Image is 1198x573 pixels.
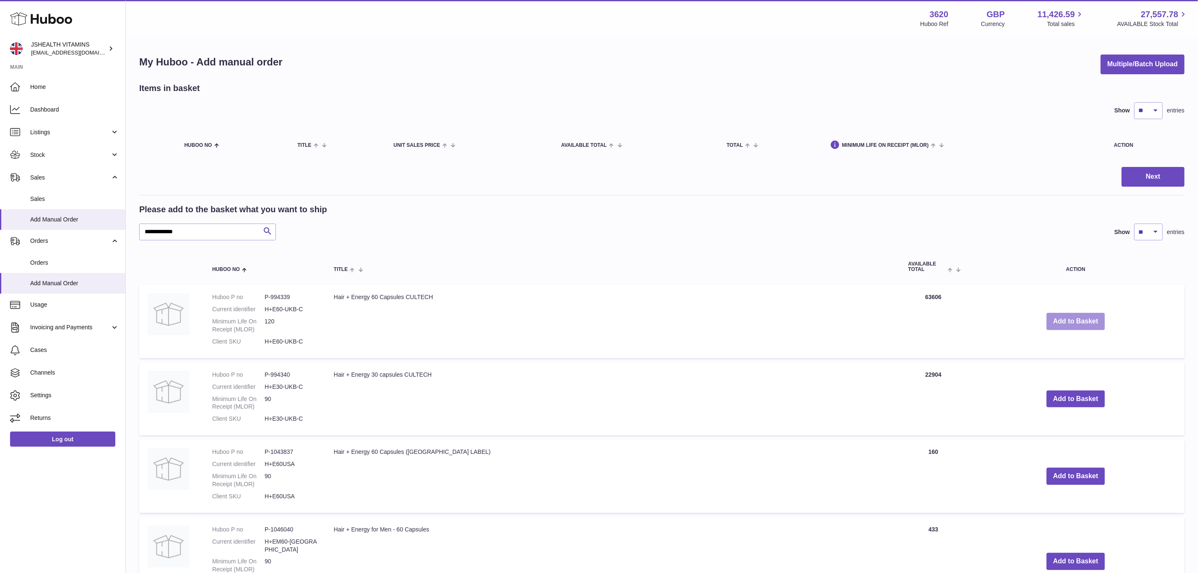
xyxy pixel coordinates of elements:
dd: P-994339 [265,293,317,301]
td: Hair + Energy 30 capsules CULTECH [325,362,900,435]
dd: H+E30-UKB-C [265,383,317,391]
span: Add Manual Order [30,279,119,287]
span: Sales [30,195,119,203]
button: Add to Basket [1047,313,1105,330]
dt: Huboo P no [212,526,265,534]
dt: Client SKU [212,415,265,423]
span: entries [1167,228,1185,236]
span: Huboo no [212,267,240,272]
td: Hair + Energy 60 Capsules CULTECH [325,285,900,358]
dd: P-1043837 [265,448,317,456]
img: Hair + Energy 60 Capsules (USA LABEL) [148,448,190,490]
div: JSHEALTH VITAMINS [31,41,107,57]
label: Show [1115,228,1130,236]
strong: 3620 [930,9,949,20]
h2: Please add to the basket what you want to ship [139,204,327,215]
button: Next [1122,167,1185,187]
dt: Current identifier [212,460,265,468]
span: Orders [30,259,119,267]
span: Huboo no [185,143,212,148]
span: Add Manual Order [30,216,119,224]
span: Dashboard [30,106,119,114]
h1: My Huboo - Add manual order [139,55,283,69]
span: AVAILABLE Total [908,261,946,272]
dt: Client SKU [212,338,265,346]
dd: 120 [265,318,317,333]
span: 27,557.78 [1141,9,1178,20]
th: Action [967,253,1185,281]
span: Unit Sales Price [393,143,440,148]
span: Settings [30,391,119,399]
img: Hair + Energy 60 Capsules CULTECH [148,293,190,335]
span: Title [334,267,348,272]
span: Invoicing and Payments [30,323,110,331]
span: Listings [30,128,110,136]
label: Show [1115,107,1130,115]
dd: H+EM60-[GEOGRAPHIC_DATA] [265,538,317,554]
dd: H+E60-UKB-C [265,305,317,313]
span: Orders [30,237,110,245]
div: Action [1114,143,1176,148]
dt: Current identifier [212,538,265,554]
dt: Client SKU [212,492,265,500]
button: Add to Basket [1047,468,1105,485]
dt: Minimum Life On Receipt (MLOR) [212,318,265,333]
span: AVAILABLE Stock Total [1117,20,1188,28]
span: Sales [30,174,110,182]
button: Multiple/Batch Upload [1101,55,1185,74]
span: entries [1167,107,1185,115]
a: 11,426.59 Total sales [1037,9,1084,28]
dt: Minimum Life On Receipt (MLOR) [212,395,265,411]
td: 160 [900,440,967,513]
dd: H+E60-UKB-C [265,338,317,346]
dd: 90 [265,395,317,411]
span: Cases [30,346,119,354]
h2: Items in basket [139,83,200,94]
span: Title [297,143,311,148]
dd: P-994340 [265,371,317,379]
dt: Current identifier [212,305,265,313]
span: Total [727,143,743,148]
img: Hair + Energy for Men - 60 Capsules [148,526,190,568]
strong: GBP [987,9,1005,20]
dt: Huboo P no [212,448,265,456]
span: Returns [30,414,119,422]
div: Huboo Ref [920,20,949,28]
span: Usage [30,301,119,309]
dd: P-1046040 [265,526,317,534]
span: AVAILABLE Total [561,143,607,148]
img: internalAdmin-3620@internal.huboo.com [10,42,23,55]
dt: Huboo P no [212,293,265,301]
span: Minimum Life On Receipt (MLOR) [842,143,929,148]
dt: Current identifier [212,383,265,391]
td: Hair + Energy 60 Capsules ([GEOGRAPHIC_DATA] LABEL) [325,440,900,513]
span: Stock [30,151,110,159]
span: Channels [30,369,119,377]
dt: Huboo P no [212,371,265,379]
span: 11,426.59 [1037,9,1075,20]
span: Home [30,83,119,91]
dt: Minimum Life On Receipt (MLOR) [212,472,265,488]
span: Total sales [1047,20,1084,28]
a: 27,557.78 AVAILABLE Stock Total [1117,9,1188,28]
button: Add to Basket [1047,553,1105,570]
td: 63606 [900,285,967,358]
button: Add to Basket [1047,391,1105,408]
dd: H+E60USA [265,460,317,468]
td: 22904 [900,362,967,435]
img: Hair + Energy 30 capsules CULTECH [148,371,190,413]
a: Log out [10,432,115,447]
span: [EMAIL_ADDRESS][DOMAIN_NAME] [31,49,123,56]
dd: H+E60USA [265,492,317,500]
dd: H+E30-UKB-C [265,415,317,423]
dd: 90 [265,472,317,488]
div: Currency [981,20,1005,28]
